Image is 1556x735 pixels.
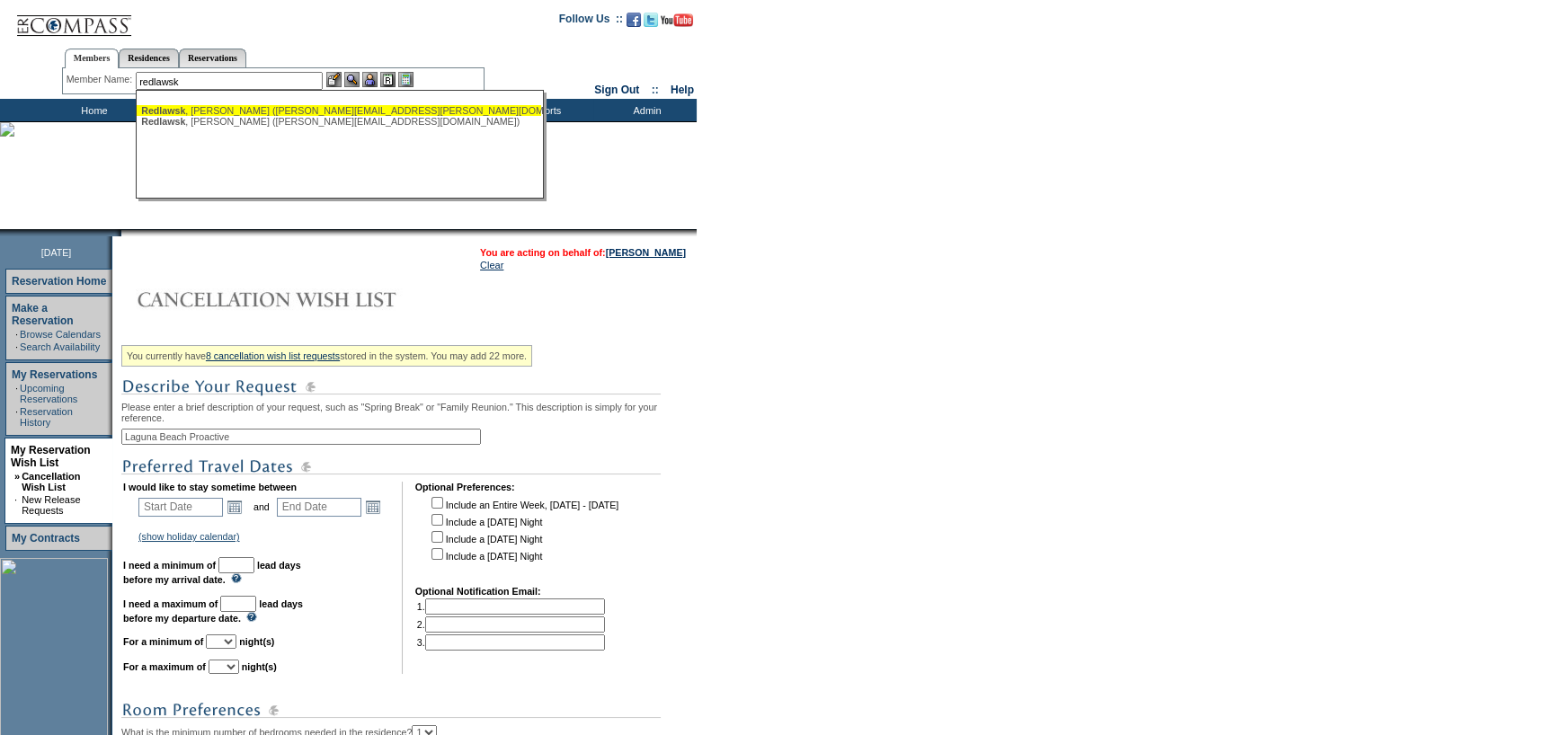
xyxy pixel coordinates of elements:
[121,699,661,722] img: subTtlRoomPreferences.gif
[65,49,120,68] a: Members
[326,72,342,87] img: b_edit.gif
[22,471,80,492] a: Cancellation Wish List
[362,72,378,87] img: Impersonate
[15,406,18,428] td: ·
[20,329,101,340] a: Browse Calendars
[559,11,623,32] td: Follow Us ::
[123,661,206,672] b: For a maximum of
[246,612,257,622] img: questionMark_lightBlue.gif
[12,302,74,327] a: Make a Reservation
[593,99,697,121] td: Admin
[12,275,106,288] a: Reservation Home
[41,247,72,258] span: [DATE]
[231,573,242,583] img: questionMark_lightBlue.gif
[594,84,639,96] a: Sign Out
[67,72,136,87] div: Member Name:
[115,229,121,236] img: promoShadowLeftCorner.gif
[123,598,303,624] b: lead days before my departure date.
[11,444,91,469] a: My Reservation Wish List
[417,598,605,615] td: 1.
[121,229,123,236] img: blank.gif
[277,498,361,517] input: Date format: M/D/Y. Shortcut keys: [T] for Today. [UP] or [.] for Next Day. [DOWN] or [,] for Pre...
[12,368,97,381] a: My Reservations
[415,586,541,597] b: Optional Notification Email:
[121,281,481,317] img: Cancellation Wish List
[12,532,80,545] a: My Contracts
[417,634,605,651] td: 3.
[141,116,185,127] span: Redlawsk
[22,494,80,516] a: New Release Requests
[606,247,686,258] a: [PERSON_NAME]
[644,18,658,29] a: Follow us on Twitter
[480,247,686,258] span: You are acting on behalf of:
[644,13,658,27] img: Follow us on Twitter
[661,13,693,27] img: Subscribe to our YouTube Channel
[141,105,537,116] div: , [PERSON_NAME] ([PERSON_NAME][EMAIL_ADDRESS][PERSON_NAME][DOMAIN_NAME])
[40,99,144,121] td: Home
[344,72,360,87] img: View
[225,497,245,517] a: Open the calendar popup.
[14,494,20,516] td: ·
[627,18,641,29] a: Become our fan on Facebook
[428,494,618,573] td: Include an Entire Week, [DATE] - [DATE] Include a [DATE] Night Include a [DATE] Night Include a [...
[15,383,18,404] td: ·
[242,661,277,672] b: night(s)
[20,341,100,352] a: Search Availability
[123,560,216,571] b: I need a minimum of
[652,84,659,96] span: ::
[123,560,301,585] b: lead days before my arrival date.
[398,72,413,87] img: b_calculator.gif
[363,497,383,517] a: Open the calendar popup.
[123,636,203,647] b: For a minimum of
[239,636,274,647] b: night(s)
[179,49,246,67] a: Reservations
[138,498,223,517] input: Date format: M/D/Y. Shortcut keys: [T] for Today. [UP] or [.] for Next Day. [DOWN] or [,] for Pre...
[417,616,605,633] td: 2.
[415,482,515,492] b: Optional Preferences:
[661,18,693,29] a: Subscribe to our YouTube Channel
[480,260,503,270] a: Clear
[123,482,297,492] b: I would like to stay sometime between
[141,105,185,116] span: Redlawsk
[15,341,18,352] td: ·
[121,345,532,367] div: You currently have stored in the system. You may add 22 more.
[123,598,218,609] b: I need a maximum of
[15,329,18,340] td: ·
[206,350,340,361] a: 8 cancellation wish list requests
[141,116,537,127] div: , [PERSON_NAME] ([PERSON_NAME][EMAIL_ADDRESS][DOMAIN_NAME])
[138,531,240,542] a: (show holiday calendar)
[119,49,179,67] a: Residences
[671,84,694,96] a: Help
[251,494,272,519] td: and
[380,72,396,87] img: Reservations
[627,13,641,27] img: Become our fan on Facebook
[20,383,77,404] a: Upcoming Reservations
[14,471,20,482] b: »
[20,406,73,428] a: Reservation History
